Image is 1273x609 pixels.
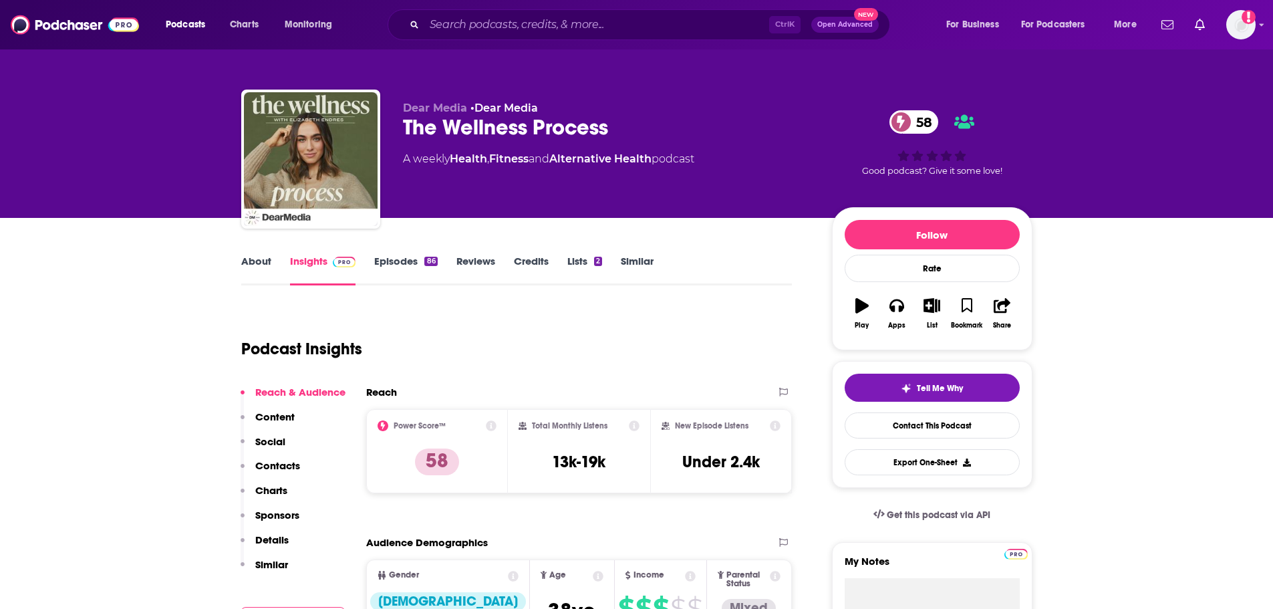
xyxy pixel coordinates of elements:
div: Apps [888,322,905,330]
div: Share [993,322,1011,330]
span: For Podcasters [1021,15,1085,34]
a: Show notifications dropdown [1189,13,1210,36]
a: Episodes86 [374,255,437,285]
div: Search podcasts, credits, & more... [400,9,903,40]
button: open menu [1105,14,1153,35]
div: Play [855,322,869,330]
span: Good podcast? Give it some love! [862,166,1002,176]
button: open menu [937,14,1016,35]
button: Apps [879,289,914,338]
button: Contacts [241,459,300,484]
button: open menu [1012,14,1105,35]
button: Social [241,435,285,460]
span: Open Advanced [817,21,873,28]
p: Reach & Audience [255,386,345,398]
span: Get this podcast via API [887,509,990,521]
img: tell me why sparkle [901,383,911,394]
h2: Total Monthly Listens [532,421,607,431]
div: 2 [594,257,602,266]
button: Sponsors [241,509,299,533]
h3: 13k-19k [552,452,605,472]
a: Pro website [1004,547,1028,560]
a: Reviews [456,255,495,285]
a: Alternative Health [549,152,652,165]
span: Charts [230,15,259,34]
span: Tell Me Why [917,383,963,394]
button: Play [845,289,879,338]
a: Contact This Podcast [845,412,1020,439]
div: Rate [845,255,1020,282]
button: Show profile menu [1226,10,1256,39]
span: Monitoring [285,15,332,34]
span: Ctrl K [769,16,801,33]
p: Similar [255,558,288,571]
h2: Power Score™ [394,421,446,431]
span: • [470,102,538,114]
a: InsightsPodchaser Pro [290,255,356,285]
span: Income [633,571,664,580]
span: Parental Status [726,571,768,588]
a: About [241,255,271,285]
div: Bookmark [951,322,982,330]
button: tell me why sparkleTell Me Why [845,374,1020,402]
button: Export One-Sheet [845,449,1020,475]
span: and [529,152,549,165]
button: open menu [156,14,223,35]
span: For Business [946,15,999,34]
svg: Add a profile image [1242,10,1256,24]
p: 58 [415,449,459,475]
p: Contacts [255,459,300,472]
a: Dear Media [474,102,538,114]
h1: Podcast Insights [241,339,362,359]
img: The Wellness Process [244,92,378,226]
span: Age [549,571,566,580]
img: Podchaser - Follow, Share and Rate Podcasts [11,12,139,37]
span: , [487,152,489,165]
h2: New Episode Listens [675,421,748,431]
p: Details [255,533,289,546]
h2: Reach [366,386,397,398]
a: Fitness [489,152,529,165]
button: Similar [241,558,288,583]
a: Lists2 [567,255,602,285]
span: More [1114,15,1137,34]
a: Credits [514,255,549,285]
button: Reach & Audience [241,386,345,410]
div: List [927,322,938,330]
button: open menu [275,14,349,35]
span: Podcasts [166,15,205,34]
button: Details [241,533,289,558]
a: Charts [221,14,267,35]
a: Health [450,152,487,165]
a: Show notifications dropdown [1156,13,1179,36]
span: Dear Media [403,102,467,114]
button: Charts [241,484,287,509]
p: Content [255,410,295,423]
button: Open AdvancedNew [811,17,879,33]
span: 58 [903,110,939,134]
button: Content [241,410,295,435]
button: Follow [845,220,1020,249]
img: Podchaser Pro [333,257,356,267]
img: User Profile [1226,10,1256,39]
div: 58Good podcast? Give it some love! [832,102,1032,185]
button: Bookmark [950,289,984,338]
h2: Audience Demographics [366,536,488,549]
div: A weekly podcast [403,151,694,167]
p: Social [255,435,285,448]
img: Podchaser Pro [1004,549,1028,560]
h3: Under 2.4k [682,452,760,472]
label: My Notes [845,555,1020,578]
span: Logged in as Ashley_Beenen [1226,10,1256,39]
a: Similar [621,255,654,285]
button: List [914,289,949,338]
p: Charts [255,484,287,497]
span: Gender [389,571,419,580]
p: Sponsors [255,509,299,521]
button: Share [984,289,1019,338]
div: 86 [424,257,437,266]
input: Search podcasts, credits, & more... [424,14,769,35]
span: New [854,8,878,21]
